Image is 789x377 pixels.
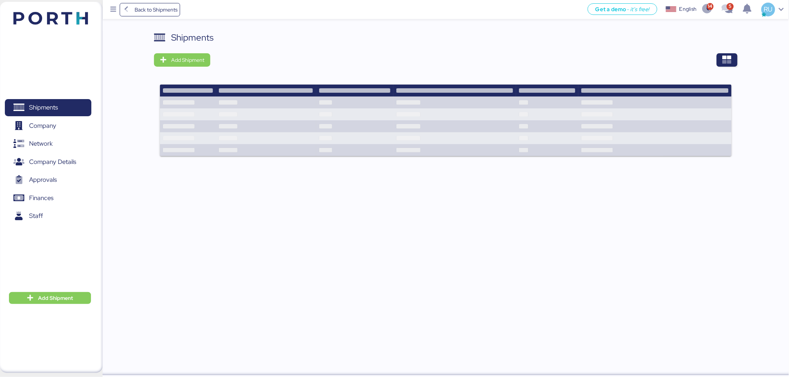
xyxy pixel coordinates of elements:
[29,120,56,131] span: Company
[171,31,214,44] div: Shipments
[5,99,91,116] a: Shipments
[5,171,91,188] a: Approvals
[29,138,53,149] span: Network
[135,5,177,14] span: Back to Shipments
[120,3,180,16] a: Back to Shipments
[154,53,210,67] button: Add Shipment
[29,193,53,203] span: Finances
[764,4,773,14] span: RU
[29,174,57,185] span: Approvals
[29,210,43,221] span: Staff
[5,190,91,207] a: Finances
[107,3,120,16] button: Menu
[5,153,91,171] a: Company Details
[9,292,91,304] button: Add Shipment
[38,294,73,302] span: Add Shipment
[679,5,697,13] div: English
[5,207,91,225] a: Staff
[29,156,76,167] span: Company Details
[29,102,58,113] span: Shipments
[171,56,204,64] span: Add Shipment
[5,117,91,134] a: Company
[5,135,91,152] a: Network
